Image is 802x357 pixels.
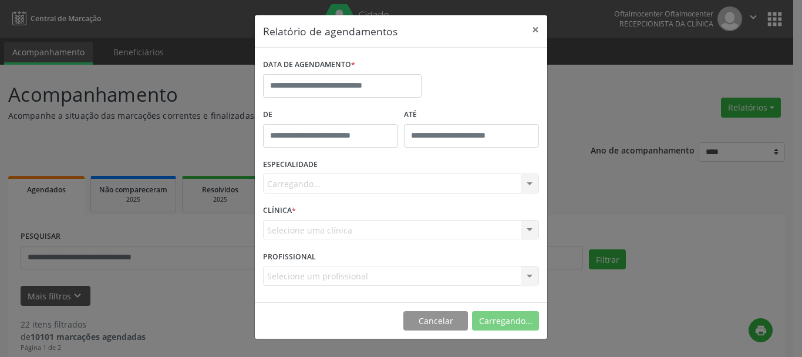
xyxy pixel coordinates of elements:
label: ESPECIALIDADE [263,156,318,174]
label: PROFISSIONAL [263,248,316,266]
label: ATÉ [404,106,539,124]
button: Cancelar [403,311,468,331]
label: CLÍNICA [263,202,296,220]
label: De [263,106,398,124]
button: Carregando... [472,311,539,331]
button: Close [524,15,547,44]
h5: Relatório de agendamentos [263,24,397,39]
label: DATA DE AGENDAMENTO [263,56,355,74]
